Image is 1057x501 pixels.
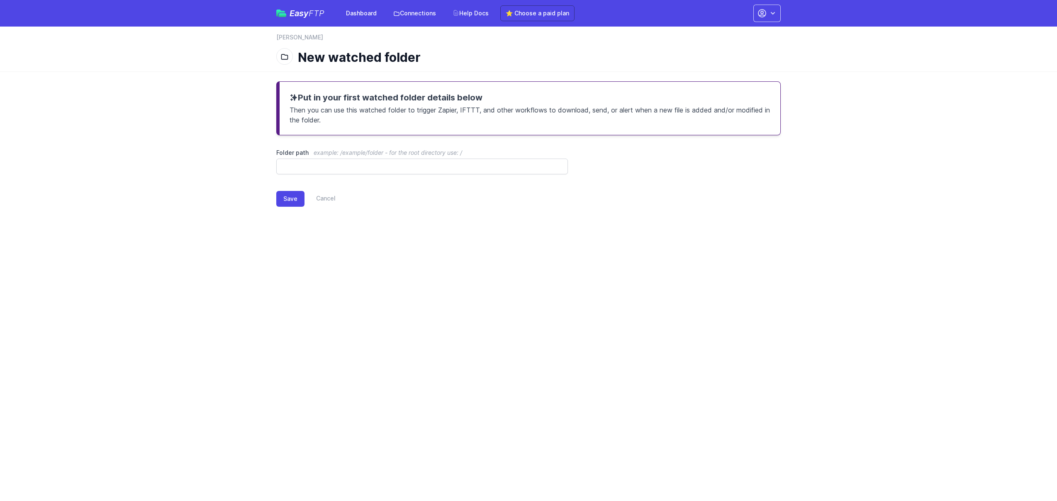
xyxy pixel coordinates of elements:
img: easyftp_logo.png [276,10,286,17]
button: Save [276,191,304,207]
span: example: /example/folder - for the root directory use: / [314,149,462,156]
span: FTP [309,8,324,18]
a: Help Docs [448,6,494,21]
nav: Breadcrumb [276,33,781,46]
label: Folder path [276,149,568,157]
p: Then you can use this watched folder to trigger Zapier, IFTTT, and other workflows to download, s... [290,103,770,125]
h3: Put in your first watched folder details below [290,92,770,103]
a: EasyFTP [276,9,324,17]
a: ⭐ Choose a paid plan [500,5,575,21]
span: Easy [290,9,324,17]
h1: New watched folder [298,50,774,65]
a: [PERSON_NAME] [276,33,323,42]
a: Dashboard [341,6,382,21]
a: Cancel [304,191,336,207]
a: Connections [388,6,441,21]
